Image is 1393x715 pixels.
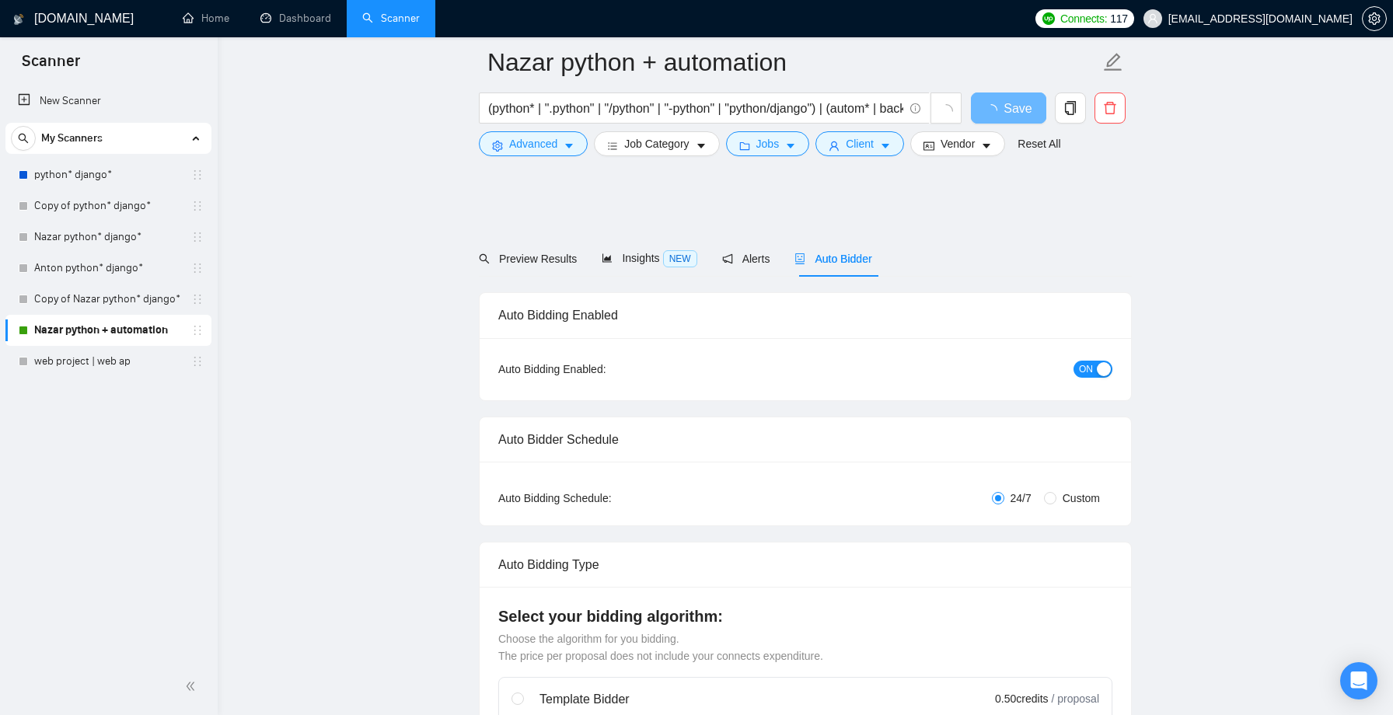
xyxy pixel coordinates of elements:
h4: Select your bidding algorithm: [498,605,1112,627]
span: user [1147,13,1158,24]
span: idcard [923,140,934,152]
span: notification [722,253,733,264]
span: loading [985,104,1004,117]
button: barsJob Categorycaret-down [594,131,719,156]
span: double-left [185,678,201,694]
button: delete [1094,92,1126,124]
span: 24/7 [1004,490,1038,507]
span: robot [794,253,805,264]
img: upwork-logo.png [1042,12,1055,25]
span: Vendor [941,135,975,152]
span: search [12,133,35,144]
a: Reset All [1018,135,1060,152]
span: Choose the algorithm for you bidding. The price per proposal does not include your connects expen... [498,633,823,662]
a: Copy of python* django* [34,190,182,221]
span: copy [1056,101,1085,115]
span: / proposal [1052,691,1099,706]
span: holder [191,293,204,305]
button: settingAdvancedcaret-down [479,131,588,156]
a: Copy of Nazar python* django* [34,284,182,315]
a: web project | web ap [34,346,182,377]
span: bars [607,140,618,152]
span: holder [191,324,204,337]
button: search [11,126,36,151]
span: setting [1363,12,1386,25]
span: Jobs [756,135,780,152]
div: Auto Bidding Enabled: [498,361,703,378]
div: Open Intercom Messenger [1340,662,1377,699]
span: caret-down [981,140,992,152]
a: New Scanner [18,85,199,117]
span: Insights [602,252,696,264]
div: Auto Bidding Schedule: [498,490,703,507]
span: ON [1079,361,1093,378]
span: 117 [1110,10,1127,27]
div: Template Bidder [539,690,900,709]
a: setting [1362,12,1387,25]
span: holder [191,169,204,181]
span: holder [191,231,204,243]
span: Client [846,135,874,152]
span: delete [1095,101,1125,115]
button: idcardVendorcaret-down [910,131,1005,156]
div: Auto Bidding Enabled [498,293,1112,337]
span: holder [191,200,204,212]
span: Alerts [722,253,770,265]
span: folder [739,140,750,152]
button: setting [1362,6,1387,31]
span: info-circle [910,103,920,113]
span: caret-down [696,140,707,152]
a: searchScanner [362,12,420,25]
span: 0.50 credits [995,690,1048,707]
div: Auto Bidder Schedule [498,417,1112,462]
input: Scanner name... [487,43,1100,82]
span: area-chart [602,253,613,263]
button: copy [1055,92,1086,124]
a: Anton python* django* [34,253,182,284]
a: homeHome [183,12,229,25]
a: dashboardDashboard [260,12,331,25]
span: caret-down [564,140,574,152]
span: setting [492,140,503,152]
a: python* django* [34,159,182,190]
span: caret-down [880,140,891,152]
span: My Scanners [41,123,103,154]
button: userClientcaret-down [815,131,904,156]
span: Preview Results [479,253,577,265]
span: Connects: [1060,10,1107,27]
span: loading [939,104,953,118]
li: My Scanners [5,123,211,377]
span: Auto Bidder [794,253,871,265]
div: Auto Bidding Type [498,542,1112,587]
span: NEW [663,250,697,267]
img: logo [13,7,24,32]
span: edit [1103,52,1123,72]
span: user [829,140,840,152]
span: Save [1004,99,1032,118]
span: Job Category [624,135,689,152]
a: Nazar python + automation [34,315,182,346]
span: holder [191,355,204,368]
span: Advanced [509,135,557,152]
button: Save [971,92,1046,124]
span: caret-down [785,140,796,152]
li: New Scanner [5,85,211,117]
button: folderJobscaret-down [726,131,810,156]
span: Scanner [9,50,93,82]
a: Nazar python* django* [34,221,182,253]
span: Custom [1056,490,1106,507]
span: holder [191,262,204,274]
span: search [479,253,490,264]
input: Search Freelance Jobs... [488,99,903,118]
